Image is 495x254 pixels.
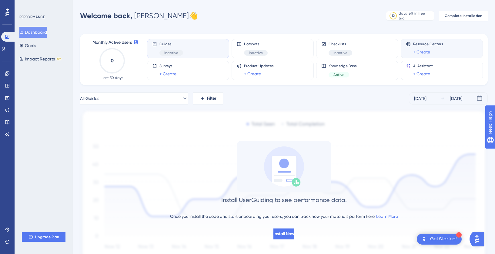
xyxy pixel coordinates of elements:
span: Complete Installation [445,13,482,18]
span: Resource Centers [413,42,443,46]
span: Install Now [273,230,294,238]
a: + Create [413,48,430,56]
span: Checklists [329,42,352,46]
div: [DATE] [414,95,426,102]
div: Open Get Started! checklist, remaining modules: 1 [417,234,462,245]
button: All Guides [80,92,188,105]
div: BETA [56,57,62,60]
button: Goals [19,40,36,51]
button: Install Now [273,228,294,239]
span: All Guides [80,95,99,102]
iframe: UserGuiding AI Assistant Launcher [470,230,488,248]
div: [PERSON_NAME] 👋 [80,11,198,21]
button: Dashboard [19,27,47,38]
div: PERFORMANCE [19,15,45,19]
div: 12 [392,13,395,18]
span: Inactive [249,50,263,55]
div: Get Started! [430,236,457,242]
span: Inactive [164,50,178,55]
a: Learn More [376,214,398,219]
div: 1 [456,232,462,238]
button: Complete Installation [439,11,488,21]
text: 0 [111,58,114,63]
span: Welcome back, [80,11,132,20]
span: Need Help? [14,2,38,9]
button: Impact ReportsBETA [19,53,62,64]
span: Active [333,72,344,77]
span: Monthly Active Users [92,39,132,46]
span: Filter [207,95,216,102]
a: + Create [244,70,261,77]
span: Surveys [159,63,176,68]
span: Product Updates [244,63,273,68]
span: Hotspots [244,42,268,46]
span: Inactive [333,50,347,55]
img: launcher-image-alternative-text [420,235,428,243]
a: + Create [413,70,430,77]
a: + Create [159,70,176,77]
span: Knowledge Base [329,63,357,68]
div: Once you install the code and start onboarding your users, you can track how your materials perfo... [170,213,398,220]
div: days left in free trial [399,11,432,21]
span: AI Assistant [413,63,433,68]
span: Guides [159,42,183,46]
span: Last 30 days [102,75,123,80]
div: Install UserGuiding to see performance data. [221,196,347,204]
div: [DATE] [450,95,462,102]
span: Upgrade Plan [35,235,59,239]
button: Filter [193,92,223,105]
button: Upgrade Plan [22,232,65,242]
